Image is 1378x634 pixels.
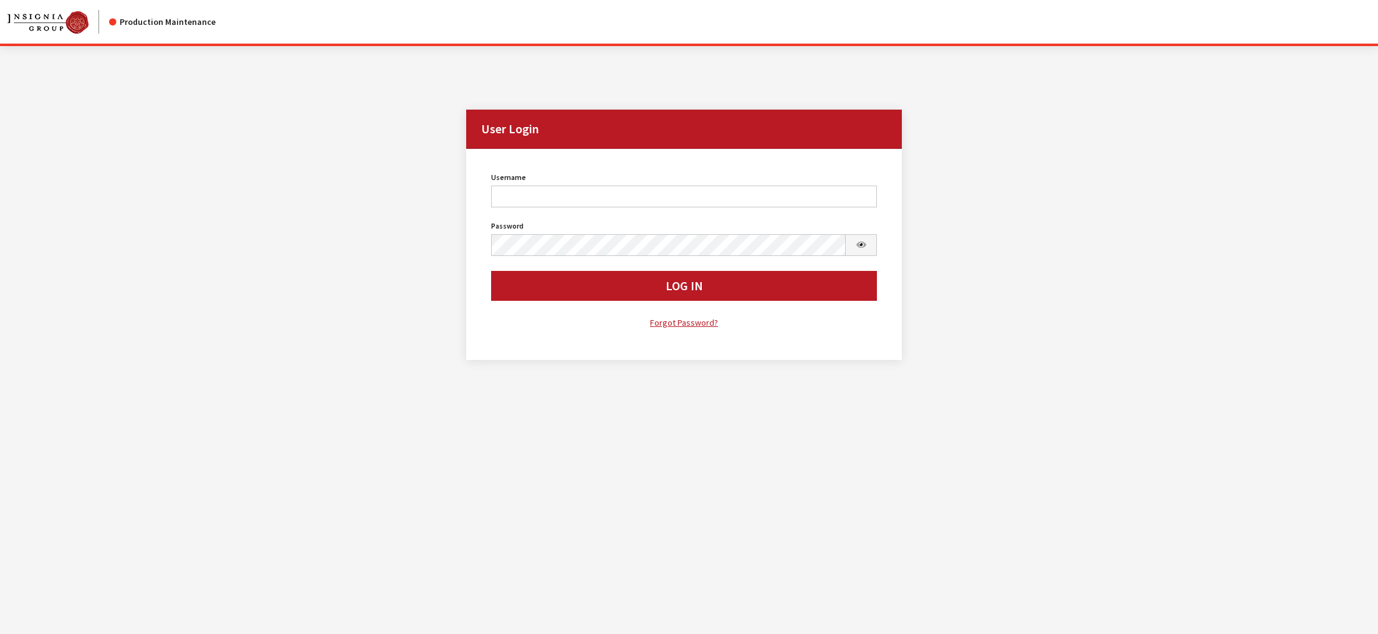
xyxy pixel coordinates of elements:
[491,271,878,301] button: Log In
[491,316,878,330] a: Forgot Password?
[7,10,109,34] a: Insignia Group logo
[845,234,878,256] button: Show Password
[7,11,89,34] img: Catalog Maintenance
[491,172,526,183] label: Username
[491,220,524,232] label: Password
[466,110,902,149] h2: User Login
[109,16,216,29] div: Production Maintenance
